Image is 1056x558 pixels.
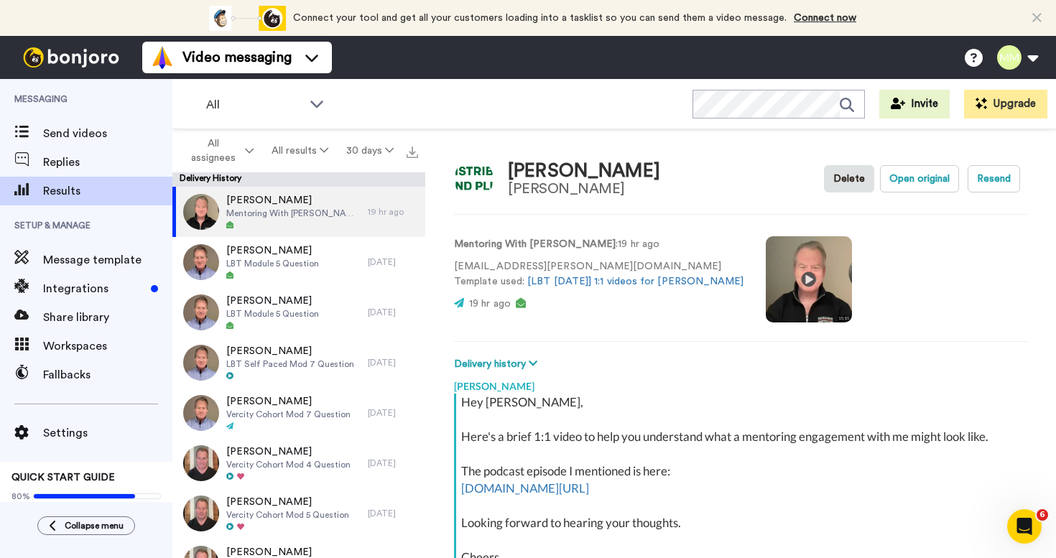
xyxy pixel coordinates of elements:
button: Collapse menu [37,516,135,535]
span: All [206,96,302,113]
span: [PERSON_NAME] [226,193,361,208]
a: [DOMAIN_NAME][URL] [461,480,589,496]
span: Replies [43,154,172,171]
span: [PERSON_NAME] [226,243,319,258]
span: Results [43,182,172,200]
span: Vercity Cohort Mod 4 Question [226,459,351,470]
span: LBT Module 5 Question [226,258,319,269]
span: Message template [43,251,172,269]
img: 3b5bbadc-7fb2-41ce-9d4a-d5c8c7a81e38-thumb.jpg [183,496,219,531]
a: [PERSON_NAME]LBT Module 5 Question[DATE] [172,237,425,287]
span: Settings [43,424,172,442]
span: Fallbacks [43,366,172,383]
a: [PERSON_NAME]Vercity Cohort Mod 4 Question[DATE] [172,438,425,488]
div: Delivery History [172,172,425,187]
img: 1dabb941-1905-46bb-80e4-fbc073c92a12-thumb.jpg [183,395,219,431]
div: [PERSON_NAME] [508,161,660,182]
button: All results [263,138,338,164]
a: [PERSON_NAME]LBT Self Paced Mod 7 Question[DATE] [172,338,425,388]
span: [PERSON_NAME] [226,445,351,459]
strong: Mentoring With [PERSON_NAME] [454,239,616,249]
button: All assignees [175,131,263,171]
span: Connect your tool and get all your customers loading into a tasklist so you can send them a video... [293,13,787,23]
span: [PERSON_NAME] [226,394,351,409]
span: Vercity Cohort Mod 5 Question [226,509,349,521]
span: Share library [43,309,172,326]
p: : 19 hr ago [454,237,744,252]
img: 6611293d-f3f2-4f89-957c-7128a0f44778-thumb.jpg [183,445,219,481]
span: [PERSON_NAME] [226,294,319,308]
a: [LBT [DATE]] 1:1 videos for [PERSON_NAME] [527,276,744,287]
span: Send videos [43,125,172,142]
img: vm-color.svg [151,46,174,69]
span: LBT Module 5 Question [226,308,319,320]
span: Integrations [43,280,145,297]
img: 00774fd1-4c78-4782-a6d8-96387839e671-thumb.jpg [183,345,219,381]
div: [DATE] [368,407,418,419]
img: 8d0034e5-2359-4e18-88cd-e550403035e3-thumb.jpg [183,294,219,330]
a: [PERSON_NAME]Vercity Cohort Mod 7 Question[DATE] [172,388,425,438]
button: Open original [880,165,959,192]
img: bj-logo-header-white.svg [17,47,125,68]
div: [DATE] [368,508,418,519]
a: [PERSON_NAME]Vercity Cohort Mod 5 Question[DATE] [172,488,425,539]
span: QUICK START GUIDE [11,473,115,483]
button: Resend [968,165,1020,192]
span: Mentoring With [PERSON_NAME] [226,208,361,219]
span: 6 [1037,509,1048,521]
span: 80% [11,490,30,502]
div: 19 hr ago [368,206,418,218]
span: Workspaces [43,338,172,355]
div: [DATE] [368,457,418,469]
button: Export all results that match these filters now. [402,140,422,162]
div: [PERSON_NAME] [508,181,660,197]
iframe: Intercom live chat [1007,509,1042,544]
img: 59599505-2823-4114-8970-f568667e08d4-thumb.jpg [183,194,219,230]
button: Delete [824,165,874,192]
a: Connect now [794,13,856,23]
div: [PERSON_NAME] [454,372,1027,394]
img: Image of Adam Hein [454,159,494,199]
span: LBT Self Paced Mod 7 Question [226,358,354,370]
button: Upgrade [964,90,1047,118]
div: [DATE] [368,307,418,318]
img: 8af386c8-f0f0-476a-8447-3edea1d4cd6f-thumb.jpg [183,244,219,280]
p: [EMAIL_ADDRESS][PERSON_NAME][DOMAIN_NAME] Template used: [454,259,744,289]
span: Video messaging [182,47,292,68]
div: animation [207,6,286,31]
img: export.svg [407,147,418,158]
a: [PERSON_NAME]LBT Module 5 Question[DATE] [172,287,425,338]
span: Vercity Cohort Mod 7 Question [226,409,351,420]
span: Collapse menu [65,520,124,531]
button: Delivery history [454,356,542,372]
div: [DATE] [368,256,418,268]
span: 19 hr ago [469,299,511,309]
span: [PERSON_NAME] [226,344,354,358]
span: [PERSON_NAME] [226,495,349,509]
a: [PERSON_NAME]Mentoring With [PERSON_NAME]19 hr ago [172,187,425,237]
span: All assignees [184,136,242,165]
button: Invite [879,90,950,118]
button: 30 days [337,138,402,164]
div: [DATE] [368,357,418,368]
